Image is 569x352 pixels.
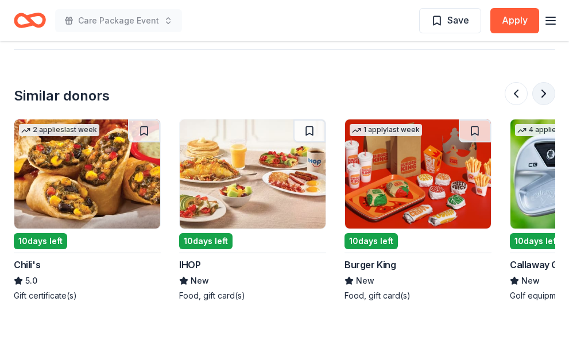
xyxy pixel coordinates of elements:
[179,119,326,301] a: Image for IHOP10days leftIHOPNewFood, gift card(s)
[490,8,539,33] button: Apply
[447,13,469,28] span: Save
[25,274,37,288] span: 5.0
[14,7,46,34] a: Home
[14,119,161,301] a: Image for Chili's2 applieslast week10days leftChili's5.0Gift certificate(s)
[345,233,398,249] div: 10 days left
[345,258,396,272] div: Burger King
[191,274,209,288] span: New
[180,119,326,229] img: Image for IHOP
[345,119,491,229] img: Image for Burger King
[179,233,233,249] div: 10 days left
[179,290,326,301] div: Food, gift card(s)
[350,124,422,136] div: 1 apply last week
[14,290,161,301] div: Gift certificate(s)
[14,258,40,272] div: Chili's
[521,274,540,288] span: New
[14,119,160,229] img: Image for Chili's
[14,87,110,105] div: Similar donors
[78,14,159,28] span: Care Package Event
[510,233,563,249] div: 10 days left
[55,9,182,32] button: Care Package Event
[14,233,67,249] div: 10 days left
[19,124,99,136] div: 2 applies last week
[419,8,481,33] button: Save
[356,274,374,288] span: New
[179,258,200,272] div: IHOP
[345,290,491,301] div: Food, gift card(s)
[345,119,491,301] a: Image for Burger King1 applylast week10days leftBurger KingNewFood, gift card(s)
